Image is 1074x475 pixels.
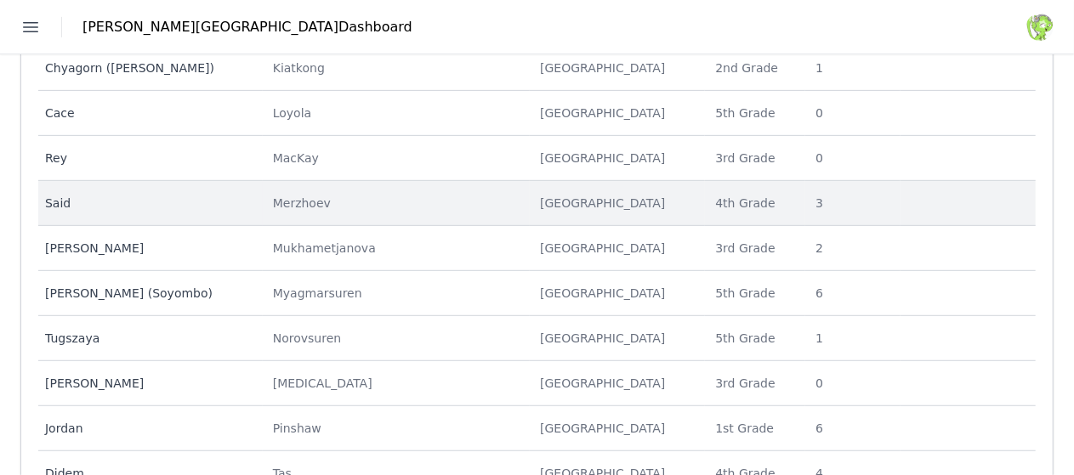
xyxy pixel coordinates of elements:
[540,105,695,122] div: [GEOGRAPHIC_DATA]
[273,420,520,437] div: Pinshaw
[815,105,889,122] div: 0
[540,240,695,257] div: [GEOGRAPHIC_DATA]
[273,150,520,167] div: MacKay
[540,330,695,347] div: [GEOGRAPHIC_DATA]
[540,59,695,76] div: [GEOGRAPHIC_DATA]
[38,406,1036,451] tr: JordanPinshaw[GEOGRAPHIC_DATA]1st Grade6
[38,136,1036,181] tr: ReyMacKay[GEOGRAPHIC_DATA]3rd Grade0
[45,375,253,392] div: [PERSON_NAME]
[715,375,795,392] div: 3rd Grade
[715,330,795,347] div: 5th Grade
[715,195,795,212] div: 4th Grade
[38,226,1036,271] tr: [PERSON_NAME]Mukhametjanova[GEOGRAPHIC_DATA]3rd Grade2
[815,240,889,257] div: 2
[815,375,889,392] div: 0
[273,105,520,122] div: Loyola
[38,181,1036,226] tr: SaidMerzhoev[GEOGRAPHIC_DATA]4th Grade3
[815,195,889,212] div: 3
[273,240,520,257] div: Mukhametjanova
[45,195,253,212] div: Said
[45,59,253,76] div: Chyagorn ([PERSON_NAME])
[273,195,520,212] div: Merzhoev
[45,105,253,122] div: Cace
[815,59,889,76] div: 1
[273,330,520,347] div: Norovsuren
[38,361,1036,406] tr: [PERSON_NAME][MEDICAL_DATA][GEOGRAPHIC_DATA]3rd Grade0
[540,285,695,302] div: [GEOGRAPHIC_DATA]
[540,420,695,437] div: [GEOGRAPHIC_DATA]
[715,59,795,76] div: 2nd Grade
[45,420,253,437] div: Jordan
[273,375,520,392] div: [MEDICAL_DATA]
[38,46,1036,91] tr: Chyagorn ([PERSON_NAME])Kiatkong[GEOGRAPHIC_DATA]2nd Grade1
[540,195,695,212] div: [GEOGRAPHIC_DATA]
[45,285,253,302] div: [PERSON_NAME] (Soyombo)
[540,150,695,167] div: [GEOGRAPHIC_DATA]
[715,285,795,302] div: 5th Grade
[45,150,253,167] div: Rey
[1026,14,1054,41] img: avatar
[38,316,1036,361] tr: TugszayaNorovsuren[GEOGRAPHIC_DATA]5th Grade1
[815,330,889,347] div: 1
[815,420,889,437] div: 6
[715,150,795,167] div: 3rd Grade
[815,150,889,167] div: 0
[273,59,520,76] div: Kiatkong
[715,420,795,437] div: 1st Grade
[38,91,1036,136] tr: CaceLoyola[GEOGRAPHIC_DATA]5th Grade0
[815,285,889,302] div: 6
[715,105,795,122] div: 5th Grade
[45,240,253,257] div: [PERSON_NAME]
[45,330,253,347] div: Tugszaya
[38,271,1036,316] tr: [PERSON_NAME] (Soyombo)Myagmarsuren[GEOGRAPHIC_DATA]5th Grade6
[715,240,795,257] div: 3rd Grade
[540,375,695,392] div: [GEOGRAPHIC_DATA]
[273,285,520,302] div: Myagmarsuren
